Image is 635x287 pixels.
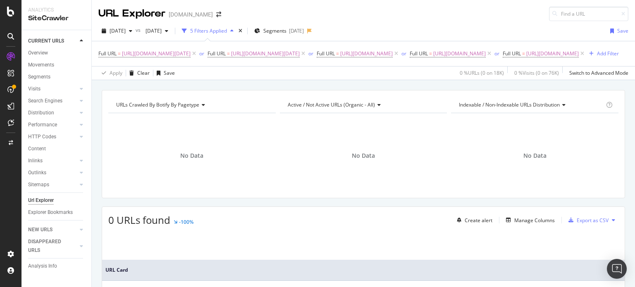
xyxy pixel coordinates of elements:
[549,7,628,21] input: Find a URL
[28,168,77,177] a: Outlinks
[237,27,244,35] div: times
[179,24,237,38] button: 5 Filters Applied
[28,85,77,93] a: Visits
[28,262,86,270] a: Analysis Info
[28,73,86,81] a: Segments
[28,237,77,255] a: DISAPPEARED URLS
[565,213,609,227] button: Export as CSV
[607,259,627,279] div: Open Intercom Messenger
[308,50,313,57] button: or
[460,69,504,76] div: 0 % URLs ( 0 on 18K )
[28,121,57,129] div: Performance
[28,133,56,141] div: HTTP Codes
[251,24,307,38] button: Segments[DATE]
[180,152,203,160] span: No Data
[126,66,150,80] button: Clear
[28,37,64,45] div: CURRENT URLS
[459,101,560,108] span: Indexable / Non-Indexable URLs distribution
[28,85,41,93] div: Visits
[28,180,49,189] div: Sitemaps
[523,152,547,160] span: No Data
[142,27,162,34] span: 2025 Aug. 24th
[28,49,86,57] a: Overview
[28,157,43,165] div: Inlinks
[28,109,54,117] div: Distribution
[617,27,628,34] div: Save
[28,121,77,129] a: Performance
[190,27,227,34] div: 5 Filters Applied
[503,215,555,225] button: Manage Columns
[340,48,393,59] span: [URL][DOMAIN_NAME]
[110,27,126,34] span: 2025 Sep. 14th
[465,217,492,224] div: Create alert
[289,27,304,34] div: [DATE]
[28,97,62,105] div: Search Engines
[116,101,199,108] span: URLs Crawled By Botify By pagetype
[98,66,122,80] button: Apply
[153,66,175,80] button: Save
[454,213,492,227] button: Create alert
[28,49,48,57] div: Overview
[401,50,406,57] button: or
[28,225,53,234] div: NEW URLS
[28,208,73,217] div: Explorer Bookmarks
[105,266,615,274] span: URL Card
[164,69,175,76] div: Save
[118,50,121,57] span: =
[494,50,499,57] button: or
[317,50,335,57] span: Full URL
[352,152,375,160] span: No Data
[336,50,339,57] span: =
[122,48,191,59] span: [URL][DOMAIN_NAME][DATE]
[216,12,221,17] div: arrow-right-arrow-left
[28,196,86,205] a: Url Explorer
[28,61,54,69] div: Movements
[28,73,50,81] div: Segments
[115,98,268,111] h4: URLs Crawled By Botify By pagetype
[169,10,213,19] div: [DOMAIN_NAME]
[28,196,54,205] div: Url Explorer
[179,218,193,225] div: -100%
[199,50,204,57] button: or
[28,109,77,117] a: Distribution
[433,48,486,59] span: [URL][DOMAIN_NAME]
[522,50,525,57] span: =
[98,7,165,21] div: URL Explorer
[28,61,86,69] a: Movements
[410,50,428,57] span: Full URL
[28,157,77,165] a: Inlinks
[503,50,521,57] span: Full URL
[28,7,85,14] div: Analytics
[231,48,300,59] span: [URL][DOMAIN_NAME][DATE]
[137,69,150,76] div: Clear
[28,37,77,45] a: CURRENT URLS
[566,66,628,80] button: Switch to Advanced Mode
[227,50,230,57] span: =
[108,213,170,227] span: 0 URLs found
[457,98,604,111] h4: Indexable / Non-Indexable URLs Distribution
[28,97,77,105] a: Search Engines
[110,69,122,76] div: Apply
[569,69,628,76] div: Switch to Advanced Mode
[586,49,619,59] button: Add Filter
[28,208,86,217] a: Explorer Bookmarks
[429,50,432,57] span: =
[28,180,77,189] a: Sitemaps
[136,26,142,33] span: vs
[28,133,77,141] a: HTTP Codes
[286,98,440,111] h4: Active / Not Active URLs
[526,48,579,59] span: [URL][DOMAIN_NAME]
[288,101,375,108] span: Active / Not Active URLs (organic - all)
[28,145,86,153] a: Content
[98,24,136,38] button: [DATE]
[514,217,555,224] div: Manage Columns
[263,27,286,34] span: Segments
[607,24,628,38] button: Save
[28,168,46,177] div: Outlinks
[28,14,85,23] div: SiteCrawler
[28,262,57,270] div: Analysis Info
